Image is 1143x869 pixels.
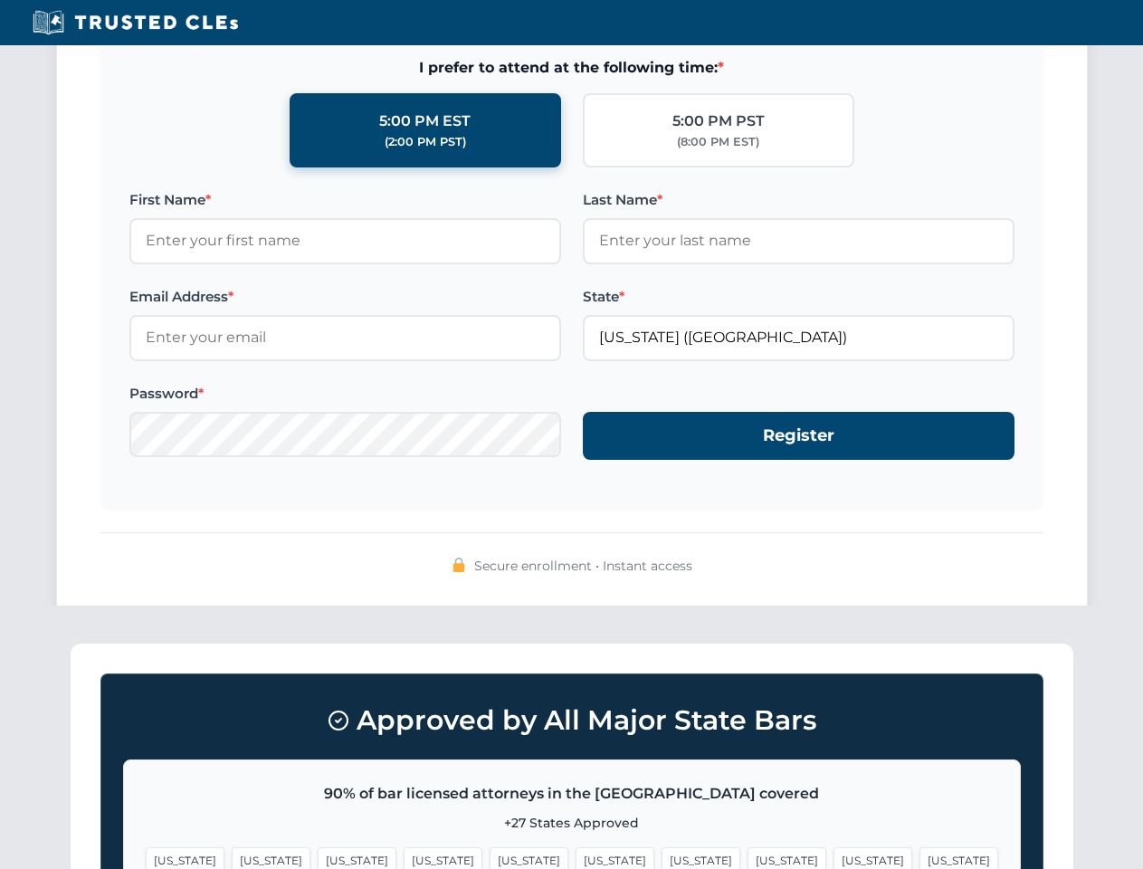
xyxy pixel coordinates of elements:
[129,286,561,308] label: Email Address
[129,315,561,360] input: Enter your email
[672,110,765,133] div: 5:00 PM PST
[583,412,1014,460] button: Register
[129,189,561,211] label: First Name
[123,696,1021,745] h3: Approved by All Major State Bars
[583,286,1014,308] label: State
[129,56,1014,80] span: I prefer to attend at the following time:
[129,218,561,263] input: Enter your first name
[474,556,692,576] span: Secure enrollment • Instant access
[129,383,561,405] label: Password
[583,189,1014,211] label: Last Name
[677,133,759,151] div: (8:00 PM EST)
[379,110,471,133] div: 5:00 PM EST
[27,9,243,36] img: Trusted CLEs
[146,813,998,833] p: +27 States Approved
[146,782,998,806] p: 90% of bar licensed attorneys in the [GEOGRAPHIC_DATA] covered
[583,315,1014,360] input: Florida (FL)
[385,133,466,151] div: (2:00 PM PST)
[583,218,1014,263] input: Enter your last name
[452,558,466,572] img: 🔒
